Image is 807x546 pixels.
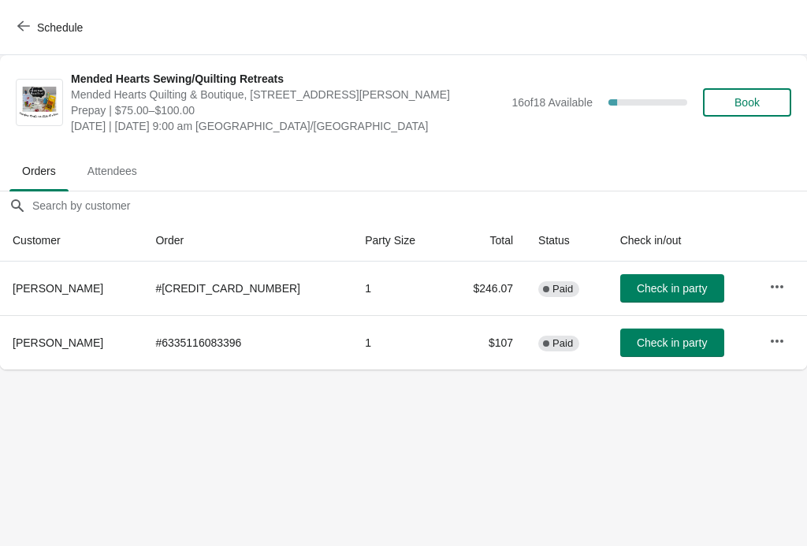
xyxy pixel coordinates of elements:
[37,21,83,34] span: Schedule
[511,96,593,109] span: 16 of 18 Available
[552,337,573,350] span: Paid
[445,315,526,370] td: $107
[526,220,608,262] th: Status
[17,84,62,122] img: Mended Hearts Sewing/Quilting Retreats
[143,220,352,262] th: Order
[143,315,352,370] td: # 6335116083396
[75,157,150,185] span: Attendees
[620,329,724,357] button: Check in party
[637,282,707,295] span: Check in party
[71,87,504,102] span: Mended Hearts Quilting & Boutique, [STREET_ADDRESS][PERSON_NAME]
[352,315,445,370] td: 1
[13,336,103,349] span: [PERSON_NAME]
[71,102,504,118] span: Prepay | $75.00–$100.00
[352,262,445,315] td: 1
[32,191,807,220] input: Search by customer
[8,13,95,42] button: Schedule
[13,282,103,295] span: [PERSON_NAME]
[608,220,757,262] th: Check in/out
[352,220,445,262] th: Party Size
[445,220,526,262] th: Total
[143,262,352,315] td: # [CREDIT_CARD_NUMBER]
[9,157,69,185] span: Orders
[445,262,526,315] td: $246.07
[703,88,791,117] button: Book
[637,336,707,349] span: Check in party
[71,118,504,134] span: [DATE] | [DATE] 9:00 am [GEOGRAPHIC_DATA]/[GEOGRAPHIC_DATA]
[734,96,760,109] span: Book
[552,283,573,295] span: Paid
[620,274,724,303] button: Check in party
[71,71,504,87] span: Mended Hearts Sewing/Quilting Retreats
